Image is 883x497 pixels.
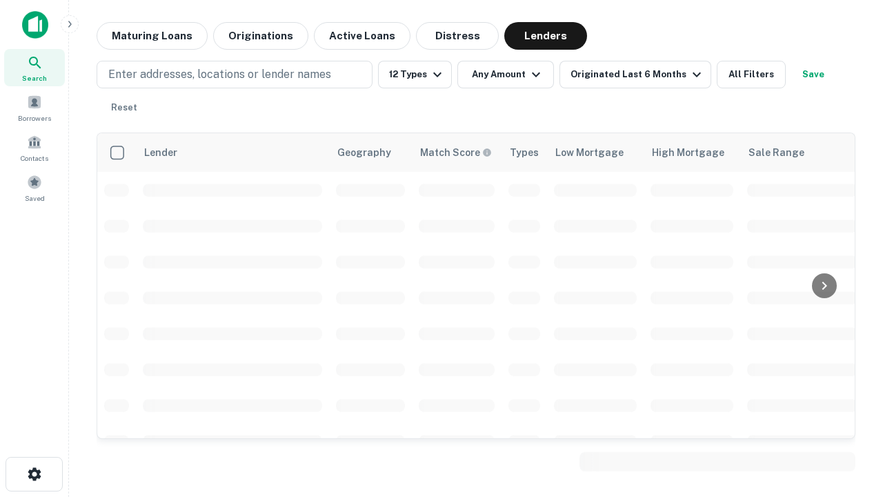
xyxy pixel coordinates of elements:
a: Search [4,49,65,86]
button: Reset [102,94,146,121]
a: Saved [4,169,65,206]
iframe: Chat Widget [814,387,883,453]
button: Enter addresses, locations or lender names [97,61,373,88]
th: Capitalize uses an advanced AI algorithm to match your search with the best lender. The match sco... [412,133,502,172]
button: Originations [213,22,308,50]
div: Low Mortgage [555,144,624,161]
button: All Filters [717,61,786,88]
button: Any Amount [457,61,554,88]
button: Lenders [504,22,587,50]
h6: Match Score [420,145,489,160]
div: Capitalize uses an advanced AI algorithm to match your search with the best lender. The match sco... [420,145,492,160]
button: Save your search to get updates of matches that match your search criteria. [791,61,835,88]
th: Low Mortgage [547,133,644,172]
button: 12 Types [378,61,452,88]
div: Sale Range [748,144,804,161]
div: Lender [144,144,177,161]
div: High Mortgage [652,144,724,161]
img: capitalize-icon.png [22,11,48,39]
span: Saved [25,193,45,204]
button: Maturing Loans [97,22,208,50]
th: Sale Range [740,133,864,172]
th: High Mortgage [644,133,740,172]
div: Types [510,144,539,161]
button: Originated Last 6 Months [559,61,711,88]
th: Geography [329,133,412,172]
span: Contacts [21,153,48,164]
span: Borrowers [18,113,51,124]
button: Active Loans [314,22,410,50]
a: Borrowers [4,89,65,126]
div: Geography [337,144,391,161]
div: Originated Last 6 Months [571,66,705,83]
button: Distress [416,22,499,50]
span: Search [22,72,47,84]
th: Types [502,133,547,172]
a: Contacts [4,129,65,166]
th: Lender [136,133,329,172]
p: Enter addresses, locations or lender names [108,66,331,83]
